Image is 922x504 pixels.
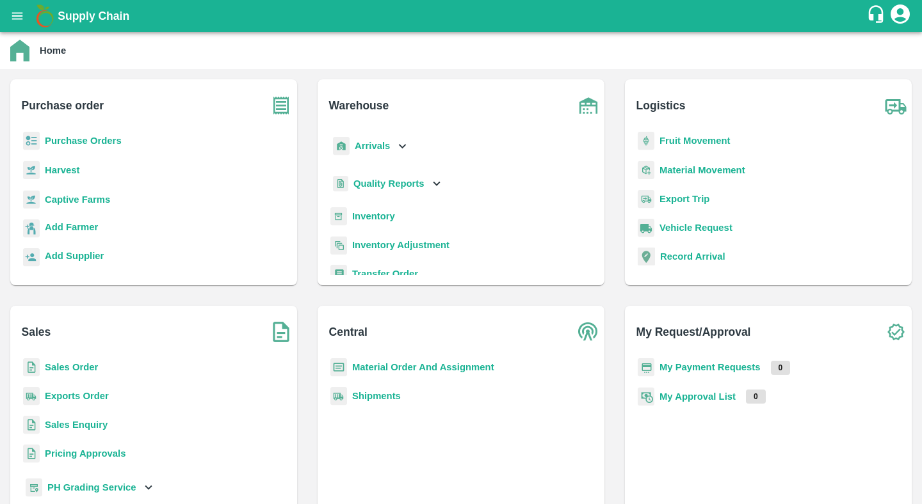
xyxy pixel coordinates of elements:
[23,190,40,209] img: harvest
[22,97,104,114] b: Purchase order
[330,236,347,255] img: inventory
[333,137,350,155] img: whArrival
[889,3,912,29] div: account of current user
[22,323,51,341] b: Sales
[572,316,604,348] img: central
[58,7,866,25] a: Supply Chain
[659,223,732,233] a: Vehicle Request
[23,161,40,180] img: harvest
[353,178,425,189] b: Quality Reports
[638,190,654,209] img: delivery
[638,387,654,406] img: approval
[32,3,58,29] img: logo
[659,391,736,402] a: My Approval List
[23,132,40,150] img: reciept
[10,40,29,61] img: home
[47,482,136,492] b: PH Grading Service
[771,361,791,375] p: 0
[45,136,122,146] a: Purchase Orders
[333,176,348,192] img: qualityReport
[659,165,745,175] a: Material Movement
[45,391,109,401] a: Exports Order
[636,323,751,341] b: My Request/Approval
[660,251,725,262] a: Record Arrival
[45,249,104,266] a: Add Supplier
[23,416,40,434] img: sales
[23,248,40,267] img: supplier
[23,473,156,502] div: PH Grading Service
[45,448,125,459] a: Pricing Approvals
[638,358,654,377] img: payment
[45,362,98,372] a: Sales Order
[23,219,40,238] img: farmer
[352,362,494,372] a: Material Order And Assignment
[659,362,761,372] a: My Payment Requests
[58,10,129,22] b: Supply Chain
[330,207,347,226] img: whInventory
[23,358,40,377] img: sales
[45,194,110,205] a: Captive Farms
[352,211,395,221] a: Inventory
[45,251,104,261] b: Add Supplier
[866,4,889,28] div: customer-support
[659,136,731,146] a: Fruit Movement
[45,420,108,430] a: Sales Enquiry
[572,90,604,122] img: warehouse
[23,445,40,463] img: sales
[330,265,347,283] img: whTransfer
[329,323,368,341] b: Central
[746,390,766,404] p: 0
[352,269,418,279] a: Transfer Order
[330,171,444,197] div: Quality Reports
[636,97,686,114] b: Logistics
[880,316,912,348] img: check
[659,194,709,204] a: Export Trip
[45,220,98,237] a: Add Farmer
[23,387,40,406] img: shipments
[329,97,389,114] b: Warehouse
[638,219,654,237] img: vehicle
[265,316,297,348] img: soSales
[265,90,297,122] img: purchase
[352,240,449,250] a: Inventory Adjustment
[638,161,654,180] img: material
[330,358,347,377] img: centralMaterial
[352,391,401,401] a: Shipments
[330,132,410,161] div: Arrivals
[638,132,654,150] img: fruit
[40,45,66,56] b: Home
[45,165,79,175] a: Harvest
[330,387,347,406] img: shipments
[45,222,98,232] b: Add Farmer
[638,248,655,265] img: recordArrival
[355,141,390,151] b: Arrivals
[3,1,32,31] button: open drawer
[26,478,42,497] img: whTracker
[880,90,912,122] img: truck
